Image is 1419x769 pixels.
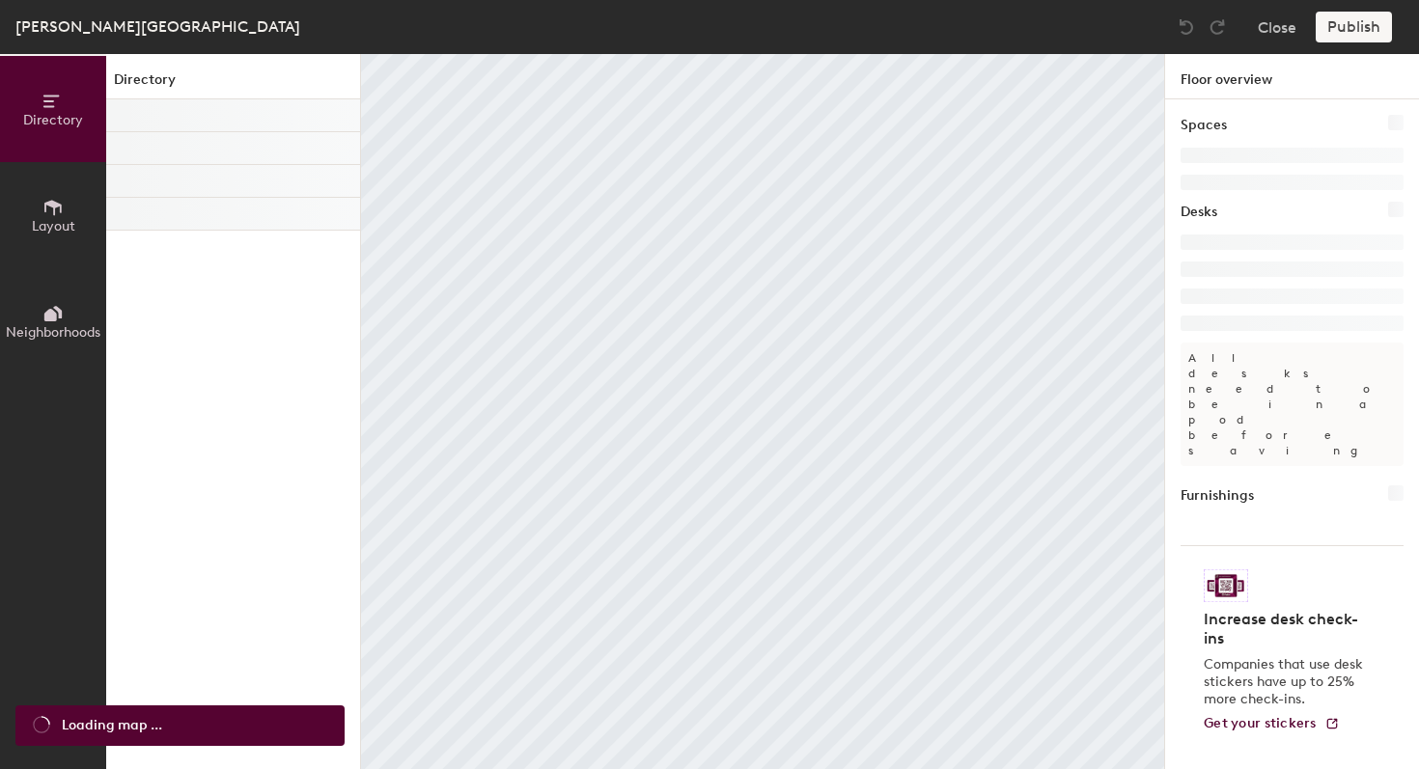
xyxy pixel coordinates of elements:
[1165,54,1419,99] h1: Floor overview
[1204,656,1369,708] p: Companies that use desk stickers have up to 25% more check-ins.
[1204,715,1317,731] span: Get your stickers
[1208,17,1227,37] img: Redo
[1258,12,1296,42] button: Close
[23,112,83,128] span: Directory
[1181,115,1227,136] h1: Spaces
[1181,485,1254,507] h1: Furnishings
[1204,569,1248,602] img: Sticker logo
[15,14,300,39] div: [PERSON_NAME][GEOGRAPHIC_DATA]
[6,324,100,341] span: Neighborhoods
[1204,716,1340,732] a: Get your stickers
[1204,610,1369,648] h4: Increase desk check-ins
[1181,343,1404,466] p: All desks need to be in a pod before saving
[361,54,1164,769] canvas: Map
[1181,202,1217,223] h1: Desks
[62,715,162,736] span: Loading map ...
[106,69,360,99] h1: Directory
[1177,17,1196,37] img: Undo
[32,218,75,234] span: Layout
